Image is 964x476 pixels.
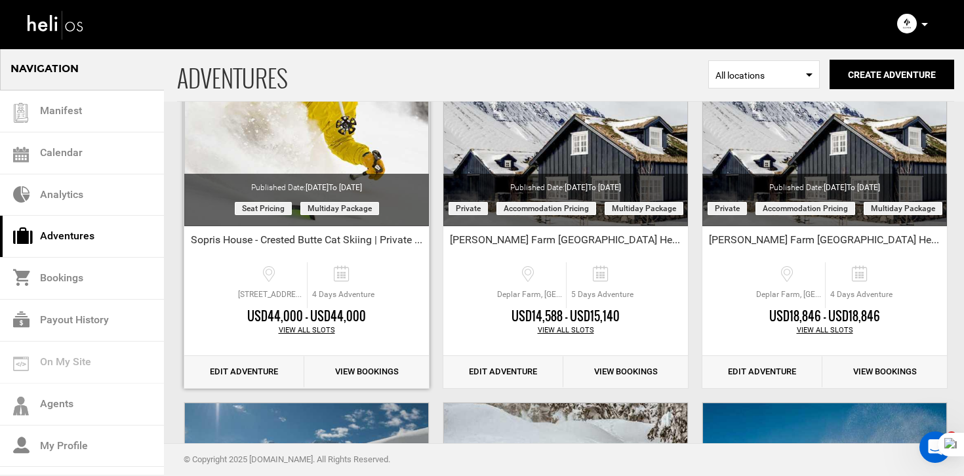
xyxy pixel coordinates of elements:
img: agents-icon.svg [13,397,29,416]
img: calendar.svg [13,147,29,163]
div: Sopris House - Crested Butte Cat Skiing | Private Group [184,233,429,252]
div: [PERSON_NAME] Farm [GEOGRAPHIC_DATA] Heliskiing [443,233,688,252]
button: Create Adventure [830,60,954,89]
span: 4 Days Adventure [826,289,897,300]
span: Multiday package [605,202,683,215]
div: Published Date: [184,174,429,193]
span: [DATE] [824,183,880,192]
div: View All Slots [443,325,688,336]
span: All locations [715,69,813,82]
a: Edit Adventure [184,356,304,388]
a: Edit Adventure [443,356,563,388]
span: Multiday package [300,202,379,215]
span: [DATE] [306,183,362,192]
span: ADVENTURES [177,48,708,101]
span: [DATE] [565,183,621,192]
span: Accommodation Pricing [496,202,596,215]
div: USD14,588 - USD15,140 [443,308,688,325]
span: 4 Days Adventure [308,289,379,300]
img: heli-logo [26,7,85,42]
div: USD44,000 - USD44,000 [184,308,429,325]
div: View All Slots [702,325,947,336]
span: Private [708,202,747,215]
span: Seat Pricing [235,202,292,215]
a: View Bookings [566,356,686,388]
img: guest-list.svg [11,103,31,123]
div: View All Slots [184,325,429,336]
div: Published Date: [702,174,947,193]
a: Edit Adventure [702,356,822,388]
a: View Bookings [307,356,427,388]
span: to [DATE] [329,183,362,192]
div: Published Date: [443,174,688,193]
span: 5 Days Adventure [567,289,638,300]
a: View Bookings [825,356,945,388]
span: 1 [946,431,957,442]
span: to [DATE] [588,183,621,192]
div: USD18,846 - USD18,846 [702,308,947,325]
iframe: Intercom live chat [919,431,951,463]
span: Private [449,202,488,215]
img: on_my_site.svg [13,357,29,371]
span: Multiday package [864,202,942,215]
span: Select box activate [708,60,820,89]
span: [STREET_ADDRESS] [235,289,307,300]
span: Accommodation Pricing [755,202,855,215]
img: img_1e092992658a6b93aba699cbb498c2e1.png [897,14,917,33]
span: Deplar Farm, [GEOGRAPHIC_DATA], [GEOGRAPHIC_DATA] [494,289,566,300]
span: Deplar Farm, [GEOGRAPHIC_DATA], [GEOGRAPHIC_DATA] [753,289,825,300]
span: to [DATE] [847,183,880,192]
div: [PERSON_NAME] Farm [GEOGRAPHIC_DATA] Heli Skiing | [DATE]-[DATE] Double Occupancy Private Room [702,233,947,252]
